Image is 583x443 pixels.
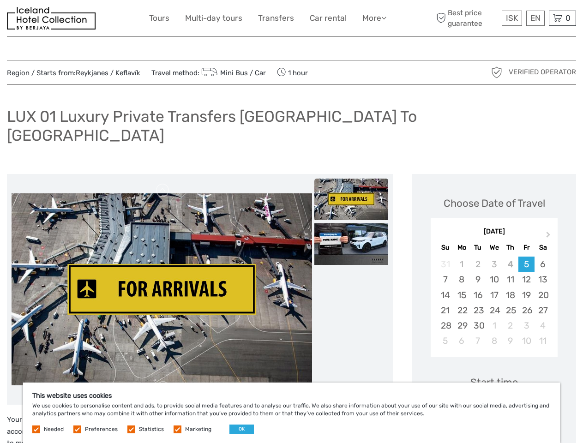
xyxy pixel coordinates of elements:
[470,272,486,287] div: Choose Tuesday, September 9th, 2025
[454,257,470,272] div: Not available Monday, September 1st, 2025
[314,179,388,220] img: d17cabca94be4cdf9a944f0c6cf5d444_slider_thumbnail.jpg
[437,287,453,303] div: Choose Sunday, September 14th, 2025
[444,196,545,210] div: Choose Date of Travel
[76,69,140,77] a: Reykjanes / Keflavík
[44,425,64,433] label: Needed
[7,68,140,78] span: Region / Starts from:
[151,66,266,79] span: Travel method:
[185,12,242,25] a: Multi-day tours
[486,257,502,272] div: Not available Wednesday, September 3rd, 2025
[502,333,518,348] div: Choose Thursday, October 9th, 2025
[486,318,502,333] div: Choose Wednesday, October 1st, 2025
[486,287,502,303] div: Choose Wednesday, September 17th, 2025
[518,303,535,318] div: Choose Friday, September 26th, 2025
[518,257,535,272] div: Choose Friday, September 5th, 2025
[535,303,551,318] div: Choose Saturday, September 27th, 2025
[535,287,551,303] div: Choose Saturday, September 20th, 2025
[85,425,118,433] label: Preferences
[502,257,518,272] div: Not available Thursday, September 4th, 2025
[32,392,551,400] h5: This website uses cookies
[437,318,453,333] div: Choose Sunday, September 28th, 2025
[502,272,518,287] div: Choose Thursday, September 11th, 2025
[509,67,576,77] span: Verified Operator
[314,223,388,265] img: 16fb447c7d50440eaa484c9a0dbf045b_slider_thumbnail.jpeg
[277,66,308,79] span: 1 hour
[258,12,294,25] a: Transfers
[437,257,453,272] div: Not available Sunday, August 31st, 2025
[518,287,535,303] div: Choose Friday, September 19th, 2025
[470,241,486,254] div: Tu
[106,14,117,25] button: Open LiveChat chat widget
[362,12,386,25] a: More
[454,333,470,348] div: Choose Monday, October 6th, 2025
[454,287,470,303] div: Choose Monday, September 15th, 2025
[470,287,486,303] div: Choose Tuesday, September 16th, 2025
[437,333,453,348] div: Choose Sunday, October 5th, 2025
[564,13,572,23] span: 0
[518,241,535,254] div: Fr
[518,333,535,348] div: Choose Friday, October 10th, 2025
[502,318,518,333] div: Choose Thursday, October 2nd, 2025
[470,257,486,272] div: Not available Tuesday, September 2nd, 2025
[434,8,499,28] span: Best price guarantee
[149,12,169,25] a: Tours
[506,13,518,23] span: ISK
[431,227,558,237] div: [DATE]
[502,303,518,318] div: Choose Thursday, September 25th, 2025
[433,257,554,348] div: month 2025-09
[535,272,551,287] div: Choose Saturday, September 13th, 2025
[7,7,96,30] img: 481-8f989b07-3259-4bb0-90ed-3da368179bdc_logo_small.jpg
[535,318,551,333] div: Choose Saturday, October 4th, 2025
[470,303,486,318] div: Choose Tuesday, September 23rd, 2025
[486,241,502,254] div: We
[454,318,470,333] div: Choose Monday, September 29th, 2025
[454,241,470,254] div: Mo
[437,272,453,287] div: Choose Sunday, September 7th, 2025
[518,272,535,287] div: Choose Friday, September 12th, 2025
[526,11,545,26] div: EN
[470,318,486,333] div: Choose Tuesday, September 30th, 2025
[486,333,502,348] div: Choose Wednesday, October 8th, 2025
[535,333,551,348] div: Choose Saturday, October 11th, 2025
[454,303,470,318] div: Choose Monday, September 22nd, 2025
[542,229,557,244] button: Next Month
[229,425,254,434] button: OK
[199,69,266,77] a: Mini Bus / Car
[12,193,312,386] img: d17cabca94be4cdf9a944f0c6cf5d444_main_slider.jpg
[518,318,535,333] div: Choose Friday, October 3rd, 2025
[23,383,560,443] div: We use cookies to personalise content and ads, to provide social media features and to analyse ou...
[470,375,518,389] div: Start time
[139,425,164,433] label: Statistics
[310,12,347,25] a: Car rental
[535,241,551,254] div: Sa
[185,425,211,433] label: Marketing
[502,287,518,303] div: Choose Thursday, September 18th, 2025
[502,241,518,254] div: Th
[437,303,453,318] div: Choose Sunday, September 21st, 2025
[437,241,453,254] div: Su
[13,16,104,24] p: We're away right now. Please check back later!
[486,272,502,287] div: Choose Wednesday, September 10th, 2025
[7,107,576,144] h1: LUX 01 Luxury Private Transfers [GEOGRAPHIC_DATA] To [GEOGRAPHIC_DATA]
[489,65,504,80] img: verified_operator_grey_128.png
[486,303,502,318] div: Choose Wednesday, September 24th, 2025
[470,333,486,348] div: Choose Tuesday, October 7th, 2025
[454,272,470,287] div: Choose Monday, September 8th, 2025
[535,257,551,272] div: Choose Saturday, September 6th, 2025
